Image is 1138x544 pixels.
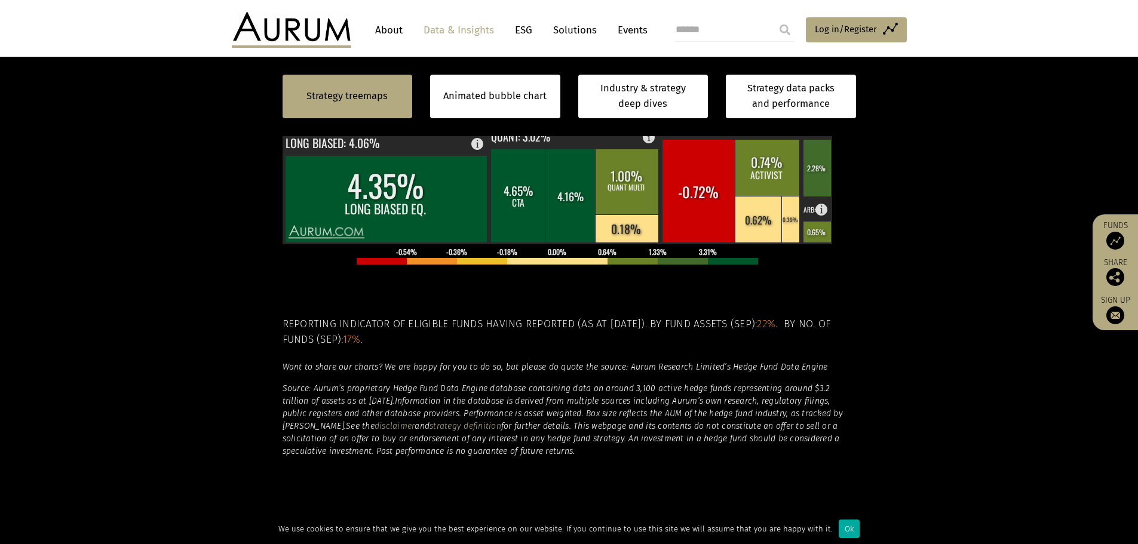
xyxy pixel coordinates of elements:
a: Sign up [1099,295,1132,324]
a: Events [612,19,648,41]
span: 22% [757,318,775,330]
a: Animated bubble chart [443,88,547,104]
em: and [415,421,430,431]
em: for further details. This webpage and its contents do not constitute an offer to sell or a solici... [283,421,840,456]
span: Log in/Register [815,22,877,36]
div: Ok [839,520,860,538]
input: Submit [773,18,797,42]
a: disclaimer [375,421,415,431]
a: Data & Insights [418,19,500,41]
em: Source: Aurum’s proprietary Hedge Fund Data Engine database containing data on around 3,100 activ... [283,383,830,406]
em: Want to share our charts? We are happy for you to do so, but please do quote the source: Aurum Re... [283,362,828,372]
a: Solutions [547,19,603,41]
a: Log in/Register [806,17,907,42]
a: Funds [1099,220,1132,250]
a: ESG [509,19,538,41]
img: Access Funds [1106,232,1124,250]
img: Aurum [232,12,351,48]
h5: Reporting indicator of eligible funds having reported (as at [DATE]). By fund assets (Sep): . By ... [283,316,856,348]
img: Share this post [1106,268,1124,286]
em: See the [346,421,375,431]
div: Share [1099,259,1132,286]
a: Strategy data packs and performance [726,75,856,118]
a: Industry & strategy deep dives [578,75,708,118]
span: 17% [343,333,361,346]
a: Strategy treemaps [306,88,388,104]
em: Information in the database is derived from multiple sources including Aurum’s own research, regu... [283,396,843,431]
a: About [369,19,409,41]
img: Sign up to our newsletter [1106,306,1124,324]
a: strategy definition [430,421,501,431]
